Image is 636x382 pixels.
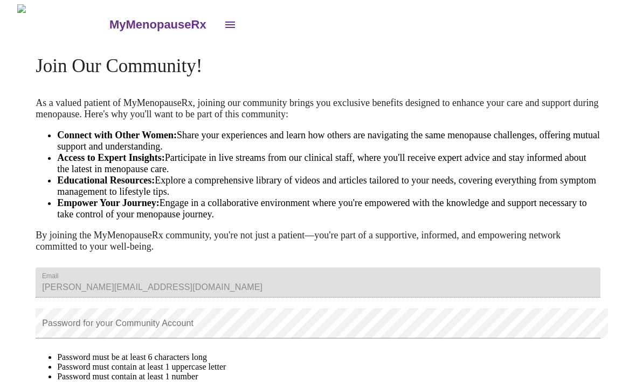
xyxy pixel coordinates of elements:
a: MyMenopauseRx [108,6,217,44]
img: MyMenopauseRx Logo [17,4,108,45]
li: Engage in a collaborative environment where you're empowered with the knowledge and support neces... [57,197,600,220]
h4: Join Our Community! [36,55,600,77]
p: As a valued patient of MyMenopauseRx, joining our community brings you exclusive benefits designe... [36,97,600,120]
strong: Empower Your Journey: [57,197,160,208]
li: Share your experiences and learn how others are navigating the same menopause challenges, offerin... [57,130,600,152]
strong: Access to Expert Insights: [57,152,165,163]
button: open drawer [217,12,243,38]
li: Explore a comprehensive library of videos and articles tailored to your needs, covering everythin... [57,175,600,197]
li: Password must contain at least 1 uppercase letter [57,362,600,372]
li: Password must contain at least 1 number [57,372,600,381]
li: Password must be at least 6 characters long [57,352,600,362]
li: Participate in live streams from our clinical staff, where you'll receive expert advice and stay ... [57,152,600,175]
strong: Connect with Other Women: [57,130,177,140]
h3: MyMenopauseRx [109,18,206,32]
strong: Educational Resources: [57,175,155,186]
p: By joining the MyMenopauseRx community, you're not just a patient—you're part of a supportive, in... [36,230,600,252]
